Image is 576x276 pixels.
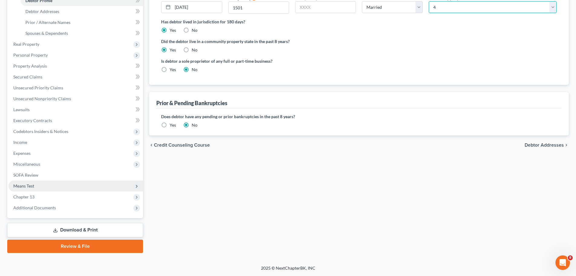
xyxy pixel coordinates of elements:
[13,107,30,112] span: Lawsuits
[13,183,34,188] span: Means Test
[154,143,210,148] span: Credit Counseling Course
[192,47,197,53] label: No
[13,129,68,134] span: Codebtors Insiders & Notices
[8,115,143,126] a: Executory Contracts
[8,170,143,181] a: SOFA Review
[170,122,176,128] label: Yes
[13,85,63,90] span: Unsecured Priority Claims
[156,99,227,107] div: Prior & Pending Bankruptcies
[13,161,40,167] span: Miscellaneous
[229,2,289,13] input: XXXX
[13,172,38,178] span: SOFA Review
[161,38,557,45] label: Did the debtor live in a community property state in the past 8 years?
[13,74,42,79] span: Secured Claims
[21,28,143,39] a: Spouses & Dependents
[149,143,154,148] i: chevron_left
[149,143,210,148] button: chevron_left Credit Counseling Course
[13,96,71,101] span: Unsecured Nonpriority Claims
[13,205,56,210] span: Additional Documents
[13,63,47,68] span: Property Analysis
[568,255,573,260] span: 8
[25,9,59,14] span: Debtor Addresses
[8,104,143,115] a: Lawsuits
[161,113,557,120] label: Does debtor have any pending or prior bankruptcies in the past 8 years?
[7,240,143,253] a: Review & File
[21,17,143,28] a: Prior / Alternate Names
[25,31,68,36] span: Spouses & Dependents
[161,18,557,25] label: Has debtor lived in jurisdiction for 180 days?
[192,67,197,73] label: No
[13,140,27,145] span: Income
[8,71,143,82] a: Secured Claims
[555,255,570,270] iframe: Intercom live chat
[170,67,176,73] label: Yes
[13,42,39,47] span: Real Property
[8,93,143,104] a: Unsecured Nonpriority Claims
[564,143,569,148] i: chevron_right
[525,143,569,148] button: Debtor Addresses chevron_right
[7,223,143,237] a: Download & Print
[25,20,70,25] span: Prior / Alternate Names
[13,52,48,58] span: Personal Property
[170,47,176,53] label: Yes
[161,58,356,64] label: Is debtor a sole proprietor of any full or part-time business?
[170,27,176,33] label: Yes
[13,194,34,199] span: Chapter 13
[173,2,222,13] input: MM/DD/YYYY
[295,2,356,13] input: XXXX
[13,118,52,123] span: Executory Contracts
[192,27,197,33] label: No
[116,265,460,276] div: 2025 © NextChapterBK, INC
[13,151,31,156] span: Expenses
[8,82,143,93] a: Unsecured Priority Claims
[21,6,143,17] a: Debtor Addresses
[8,61,143,71] a: Property Analysis
[192,122,197,128] label: No
[525,143,564,148] span: Debtor Addresses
